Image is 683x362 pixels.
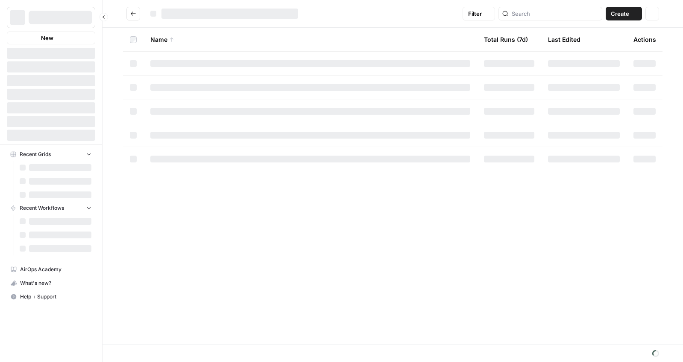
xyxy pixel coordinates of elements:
[463,7,495,20] button: Filter
[7,290,95,304] button: Help + Support
[7,263,95,276] a: AirOps Academy
[7,32,95,44] button: New
[7,276,95,290] button: What's new?
[126,7,140,20] button: Go back
[606,7,642,20] button: Create
[20,204,64,212] span: Recent Workflows
[150,28,470,51] div: Name
[20,151,51,158] span: Recent Grids
[41,34,53,42] span: New
[611,9,629,18] span: Create
[20,266,91,273] span: AirOps Academy
[484,28,528,51] div: Total Runs (7d)
[548,28,580,51] div: Last Edited
[7,148,95,161] button: Recent Grids
[633,28,656,51] div: Actions
[468,9,482,18] span: Filter
[20,293,91,301] span: Help + Support
[7,202,95,214] button: Recent Workflows
[512,9,598,18] input: Search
